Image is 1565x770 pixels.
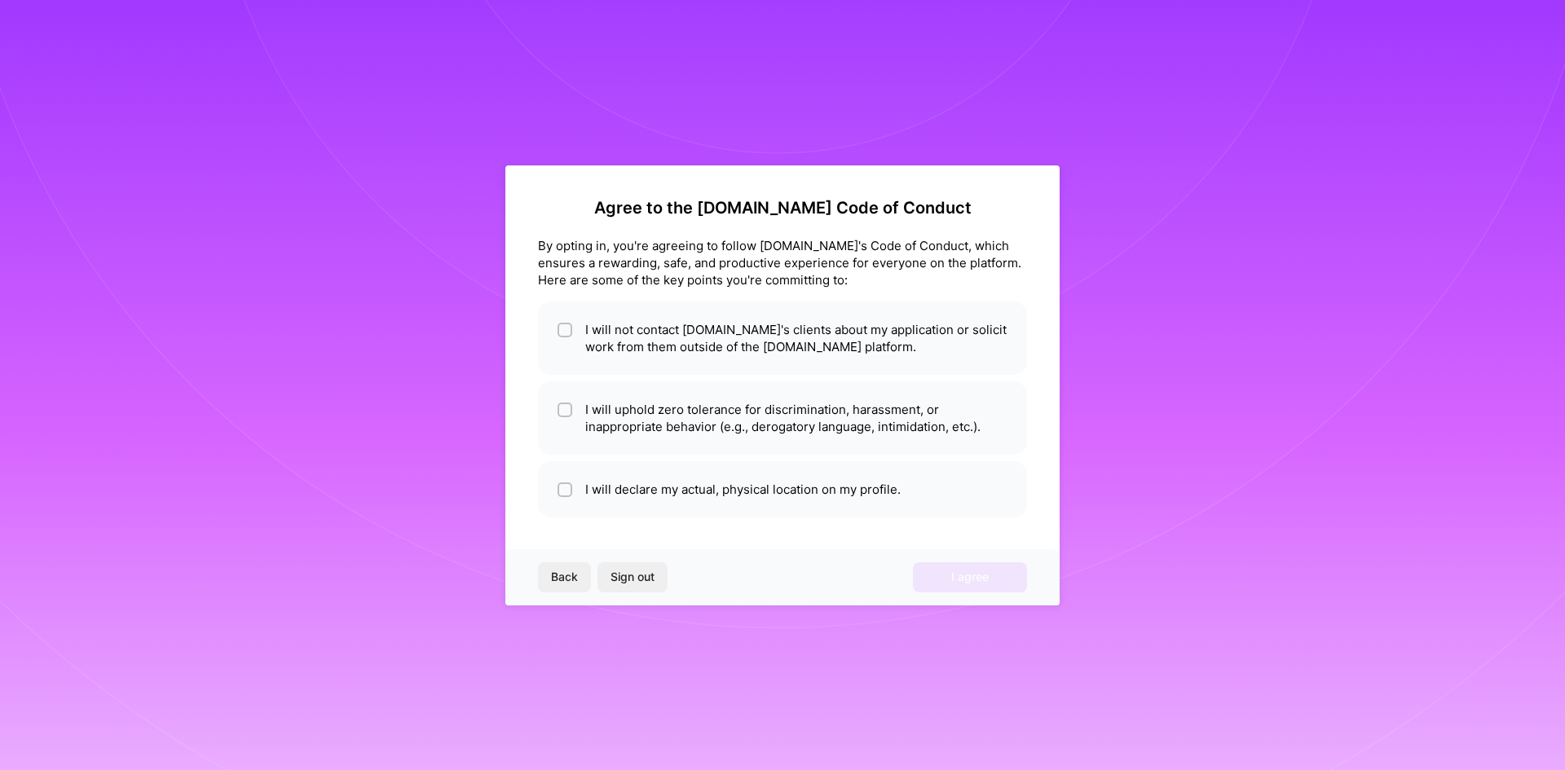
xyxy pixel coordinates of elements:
li: I will not contact [DOMAIN_NAME]'s clients about my application or solicit work from them outside... [538,301,1027,375]
span: Back [551,569,578,585]
li: I will declare my actual, physical location on my profile. [538,461,1027,517]
li: I will uphold zero tolerance for discrimination, harassment, or inappropriate behavior (e.g., der... [538,381,1027,455]
div: By opting in, you're agreeing to follow [DOMAIN_NAME]'s Code of Conduct, which ensures a rewardin... [538,237,1027,288]
span: Sign out [611,569,655,585]
h2: Agree to the [DOMAIN_NAME] Code of Conduct [538,198,1027,218]
button: Back [538,562,591,592]
button: Sign out [597,562,668,592]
